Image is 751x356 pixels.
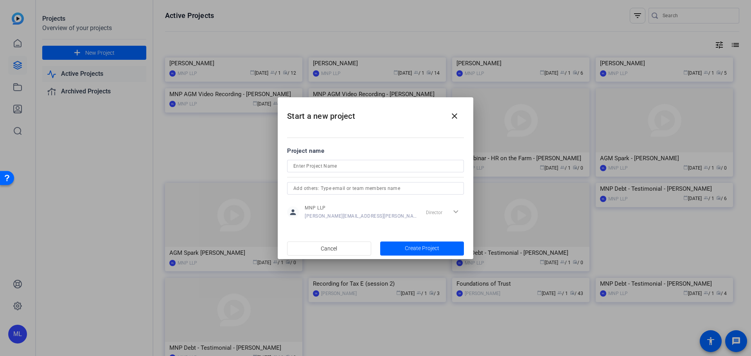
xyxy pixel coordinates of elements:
input: Enter Project Name [293,161,458,171]
mat-icon: person [287,206,299,218]
mat-icon: close [450,111,459,121]
button: Cancel [287,242,371,256]
div: Project name [287,147,464,155]
button: Create Project [380,242,464,256]
span: MNP LLP [305,205,417,211]
span: Create Project [405,244,439,252]
span: Cancel [321,241,337,256]
input: Add others: Type email or team members name [293,184,458,193]
h2: Start a new project [278,97,473,129]
span: [PERSON_NAME][EMAIL_ADDRESS][PERSON_NAME][DOMAIN_NAME] [305,213,417,219]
